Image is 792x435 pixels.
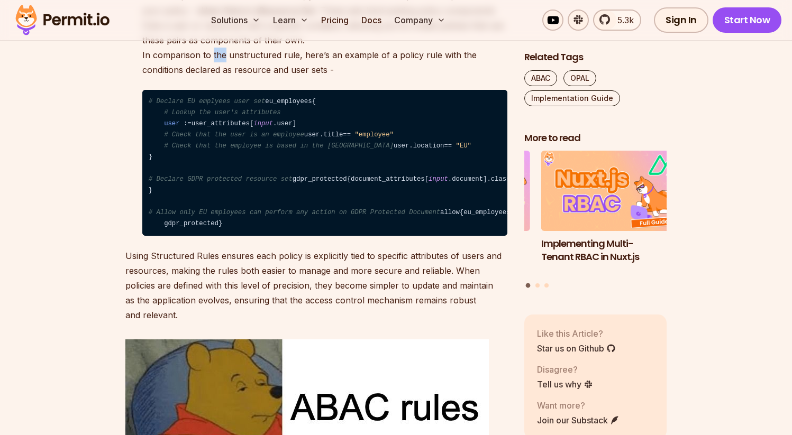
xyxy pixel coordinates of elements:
[537,327,616,340] p: Like this Article?
[343,131,347,138] span: =
[524,132,667,145] h2: More to read
[149,98,266,105] span: # Declare EU emplyees user set
[483,175,487,183] span: ]
[387,237,530,276] h3: Policy-Based Access Control (PBAC) Isn’t as Great as You Think
[207,10,265,31] button: Solutions
[390,10,450,31] button: Company
[347,131,351,138] span: =
[524,70,557,86] a: ABAC
[541,151,684,232] img: Implementing Multi-Tenant RBAC in Nuxt.js
[250,120,253,127] span: [
[354,131,394,138] span: "employee"
[253,120,273,127] span: input
[611,14,634,26] span: 5.3k
[149,187,152,194] span: }
[563,70,596,86] a: OPAL
[164,142,394,150] span: # Check that the employee is based in the [GEOGRAPHIC_DATA]
[11,2,114,38] img: Permit logo
[125,248,507,322] p: Using Structured Rules ensures each policy is explicitly tied to specific attributes of users and...
[164,120,179,127] span: user
[149,153,152,161] span: }
[387,151,530,277] li: 3 of 3
[541,151,684,277] li: 1 of 3
[537,363,593,376] p: Disagree?
[347,175,351,183] span: {
[541,237,684,264] h3: Implementing Multi-Tenant RBAC in Nuxt.js
[537,399,620,412] p: Want more?
[593,10,641,31] a: 5.3k
[269,10,313,31] button: Learn
[184,120,187,127] span: :
[537,342,616,355] a: Star us on Github
[448,142,452,150] span: =
[164,131,304,138] span: # Check that the user is an employee
[164,109,281,116] span: # Lookup the user's attributes
[526,283,531,288] button: Go to slide 1
[713,7,782,33] a: Start Now
[537,378,593,391] a: Tell us why
[142,90,507,236] code: eu_employees user_attributes .user user.title user.location gdpr_protected document_attributes .d...
[187,120,191,127] span: =
[219,220,222,227] span: }
[317,10,353,31] a: Pricing
[544,283,549,288] button: Go to slide 3
[460,209,463,216] span: {
[524,151,667,290] div: Posts
[357,10,386,31] a: Docs
[149,175,293,183] span: # Declare GDPR protected resource set
[524,90,620,106] a: Implementation Guide
[429,175,448,183] span: input
[654,7,708,33] a: Sign In
[149,209,440,216] span: # Allow only EU employees can perform any action on GDPR Protected Document
[541,151,684,277] a: Implementing Multi-Tenant RBAC in Nuxt.jsImplementing Multi-Tenant RBAC in Nuxt.js
[524,51,667,64] h2: Related Tags
[537,414,620,427] a: Join our Substack
[312,98,316,105] span: {
[456,142,471,150] span: "EU"
[425,175,429,183] span: [
[293,120,296,127] span: ]
[535,283,540,288] button: Go to slide 2
[387,151,530,232] img: Policy-Based Access Control (PBAC) Isn’t as Great as You Think
[444,142,448,150] span: =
